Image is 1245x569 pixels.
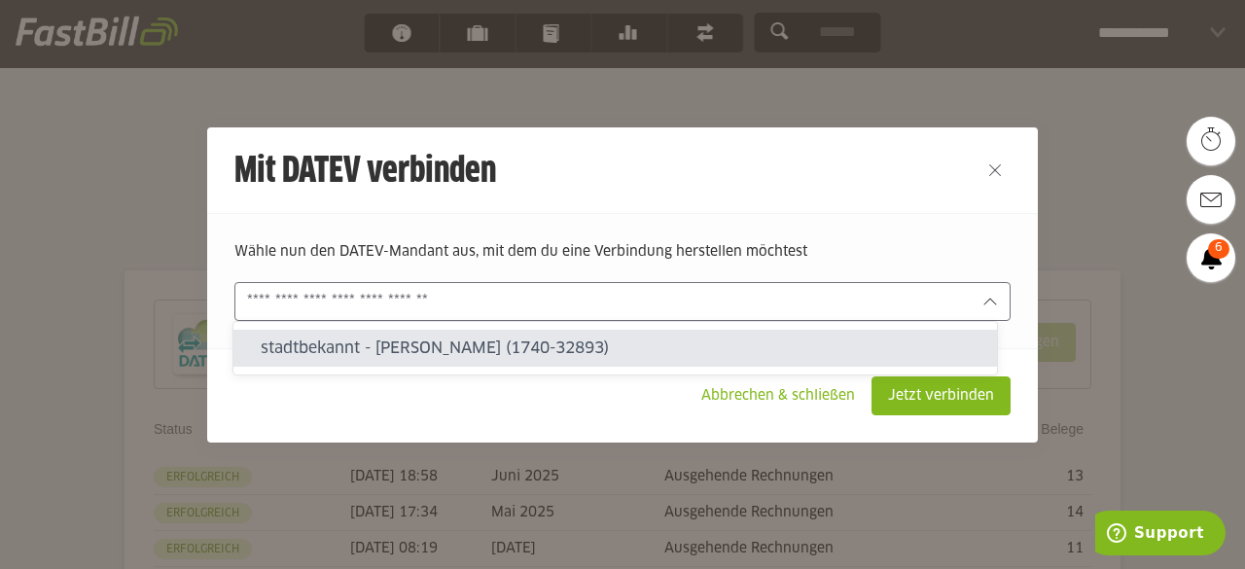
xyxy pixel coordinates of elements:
[685,376,871,415] sl-button: Abbrechen & schließen
[233,330,997,367] sl-option: stadtbekannt - [PERSON_NAME] (1740-32893)
[871,376,1011,415] sl-button: Jetzt verbinden
[1095,511,1226,559] iframe: Öffnet ein Widget, in dem Sie weitere Informationen finden
[234,241,1010,263] p: Wähle nun den DATEV-Mandant aus, mit dem du eine Verbindung herstellen möchtest
[1208,239,1229,259] span: 6
[1187,233,1235,282] a: 6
